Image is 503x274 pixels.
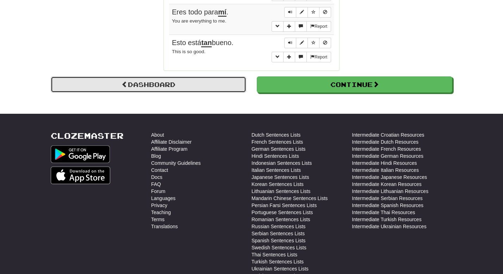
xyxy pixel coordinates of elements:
[352,138,418,145] a: Intermediate Dutch Resources
[151,131,164,138] a: About
[252,181,304,188] a: Korean Sentences Lists
[172,8,228,17] span: Eres todo para .
[252,230,305,237] a: Serbian Sentences Lists
[252,223,305,230] a: Russian Sentences Lists
[252,202,317,209] a: Persian Farsi Sentences Lists
[252,265,309,272] a: Ukrainian Sentences Lists
[252,244,306,251] a: Swedish Sentences Lists
[51,145,110,163] img: Get it on Google Play
[283,52,295,62] button: Add sentence to collection
[252,258,304,265] a: Turkish Sentences Lists
[252,195,328,202] a: Mandarin Chinese Sentences Lists
[172,18,226,24] small: You are everything to me.
[252,216,310,223] a: Romanian Sentences Lists
[151,174,162,181] a: Docs
[352,131,424,138] a: Intermediate Croatian Resources
[352,202,423,209] a: Intermediate Spanish Resources
[252,138,303,145] a: French Sentences Lists
[284,38,296,48] button: Play sentence audio
[51,167,110,184] img: Get it on App Store
[201,39,212,47] u: tan
[252,160,312,167] a: Indonesian Sentences Lists
[284,7,296,18] button: Play sentence audio
[296,7,308,18] button: Edit sentence
[151,167,168,174] a: Contact
[284,7,331,18] div: Sentence controls
[51,76,246,93] a: Dashboard
[252,174,309,181] a: Japanese Sentences Lists
[352,209,415,216] a: Intermediate Thai Resources
[284,38,331,48] div: Sentence controls
[252,145,305,152] a: German Sentences Lists
[151,216,164,223] a: Terms
[172,49,205,54] small: This is so good.
[319,38,331,48] button: Toggle ignore
[252,237,305,244] a: Spanish Sentences Lists
[352,188,428,195] a: Intermediate Lithuanian Resources
[218,8,226,17] u: mí
[352,152,423,160] a: Intermediate German Resources
[296,38,308,48] button: Edit sentence
[283,21,295,32] button: Add sentence to collection
[151,209,171,216] a: Teaching
[257,76,452,93] button: Continue
[172,39,234,47] span: Esto está bueno.
[151,145,187,152] a: Affiliate Program
[308,7,319,18] button: Toggle favorite
[151,195,175,202] a: Languages
[319,7,331,18] button: Toggle ignore
[151,202,167,209] a: Privacy
[352,181,422,188] a: Intermediate Korean Resources
[352,223,427,230] a: Intermediate Ukrainian Resources
[352,145,421,152] a: Intermediate French Resources
[306,52,331,62] button: Report
[151,152,161,160] a: Blog
[51,131,124,140] a: Clozemaster
[151,223,178,230] a: Translations
[306,21,331,32] button: Report
[272,52,284,62] button: Toggle grammar
[352,174,427,181] a: Intermediate Japanese Resources
[151,160,201,167] a: Community Guidelines
[272,21,284,32] button: Toggle grammar
[252,167,301,174] a: Italian Sentences Lists
[252,251,297,258] a: Thai Sentences Lists
[252,209,313,216] a: Portuguese Sentences Lists
[151,188,165,195] a: Forum
[352,160,417,167] a: Intermediate Hindi Resources
[352,167,419,174] a: Intermediate Italian Resources
[352,195,423,202] a: Intermediate Serbian Resources
[308,38,319,48] button: Toggle favorite
[272,21,331,32] div: More sentence controls
[151,138,192,145] a: Affiliate Disclaimer
[252,152,299,160] a: Hindi Sentences Lists
[352,216,422,223] a: Intermediate Turkish Resources
[252,188,310,195] a: Lithuanian Sentences Lists
[272,52,331,62] div: More sentence controls
[151,181,161,188] a: FAQ
[252,131,300,138] a: Dutch Sentences Lists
